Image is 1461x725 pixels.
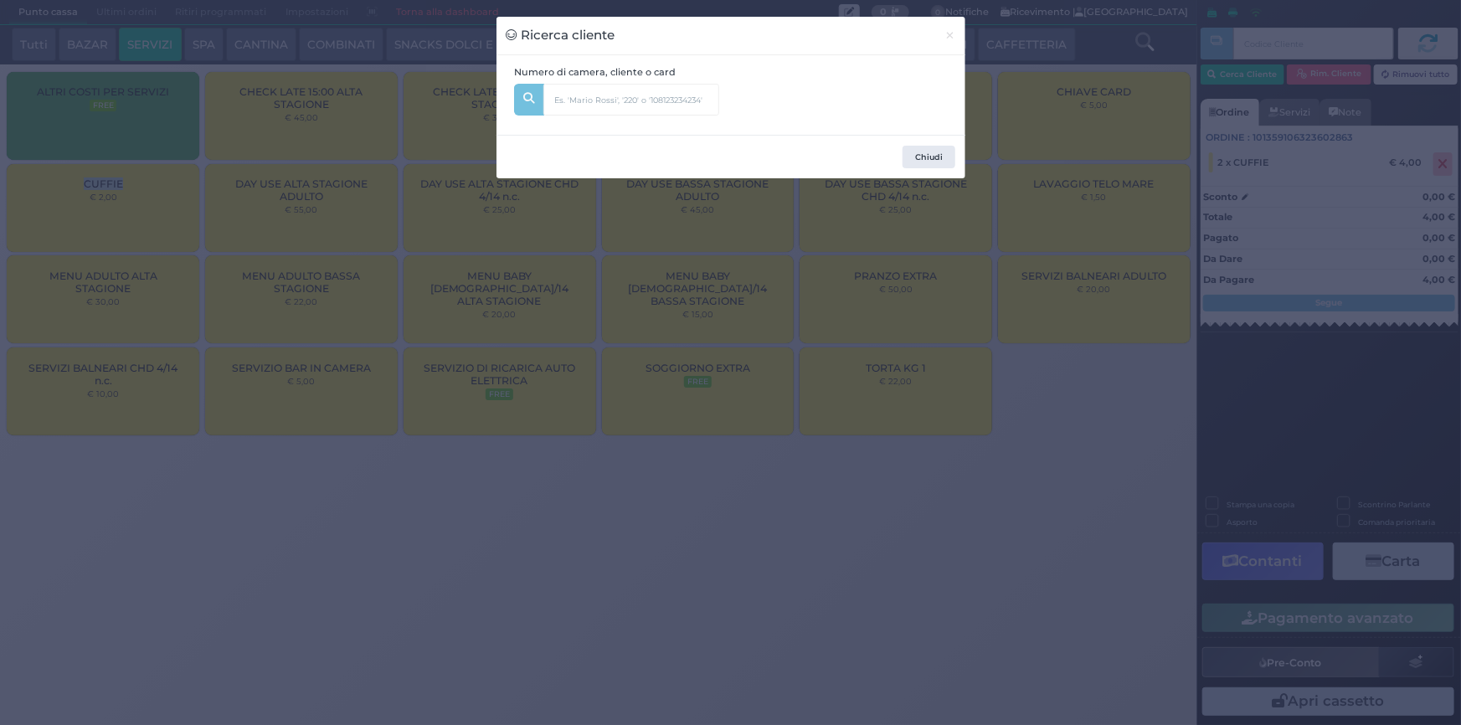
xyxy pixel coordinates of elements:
label: Numero di camera, cliente o card [514,65,676,80]
span: × [944,26,955,44]
h3: Ricerca cliente [506,26,615,45]
button: Chiudi [935,17,965,54]
button: Chiudi [903,146,955,169]
input: Es. 'Mario Rossi', '220' o '108123234234' [543,84,719,116]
